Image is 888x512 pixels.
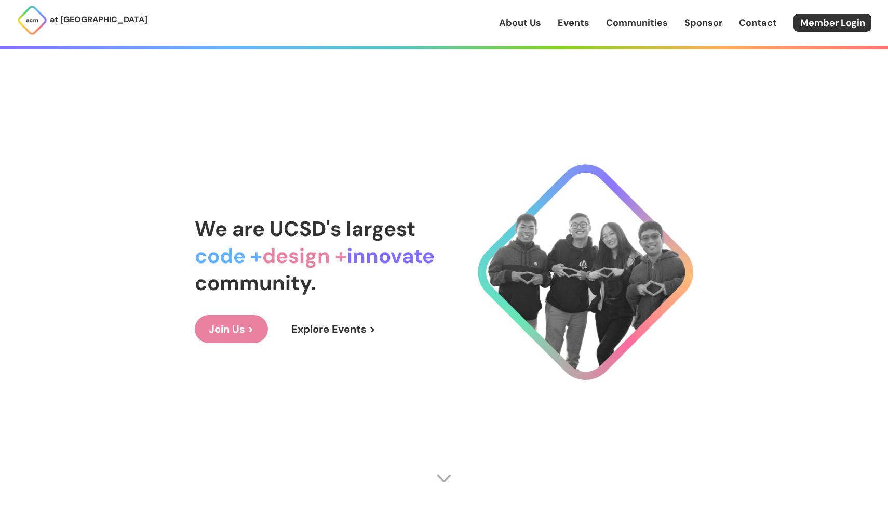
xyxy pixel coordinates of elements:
a: Communities [606,16,668,30]
span: We are UCSD's largest [195,215,415,242]
span: community. [195,269,316,296]
p: at [GEOGRAPHIC_DATA] [50,13,147,27]
span: design + [262,242,347,269]
a: Sponsor [684,16,722,30]
a: Contact [739,16,777,30]
a: Member Login [793,14,871,32]
img: ACM Logo [17,5,48,36]
a: About Us [499,16,541,30]
a: Events [558,16,589,30]
img: Cool Logo [478,164,693,380]
span: innovate [347,242,435,269]
a: at [GEOGRAPHIC_DATA] [17,5,147,36]
a: Join Us > [195,315,268,343]
span: code + [195,242,262,269]
a: Explore Events > [277,315,389,343]
img: Scroll Arrow [436,470,452,486]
